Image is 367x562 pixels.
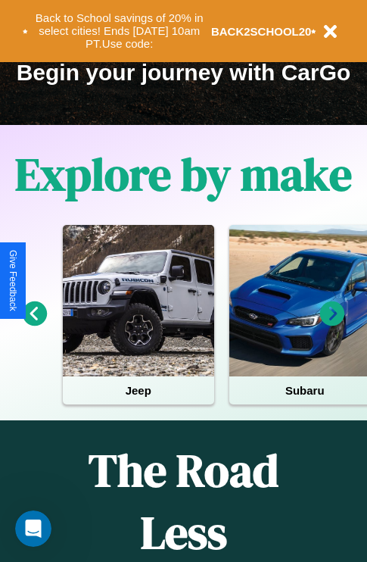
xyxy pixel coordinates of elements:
h1: Explore by make [15,143,352,205]
button: Back to School savings of 20% in select cities! Ends [DATE] 10am PT.Use code: [28,8,211,55]
b: BACK2SCHOOL20 [211,25,312,38]
iframe: Intercom live chat [15,510,51,547]
div: Give Feedback [8,250,18,311]
h4: Jeep [63,376,214,404]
